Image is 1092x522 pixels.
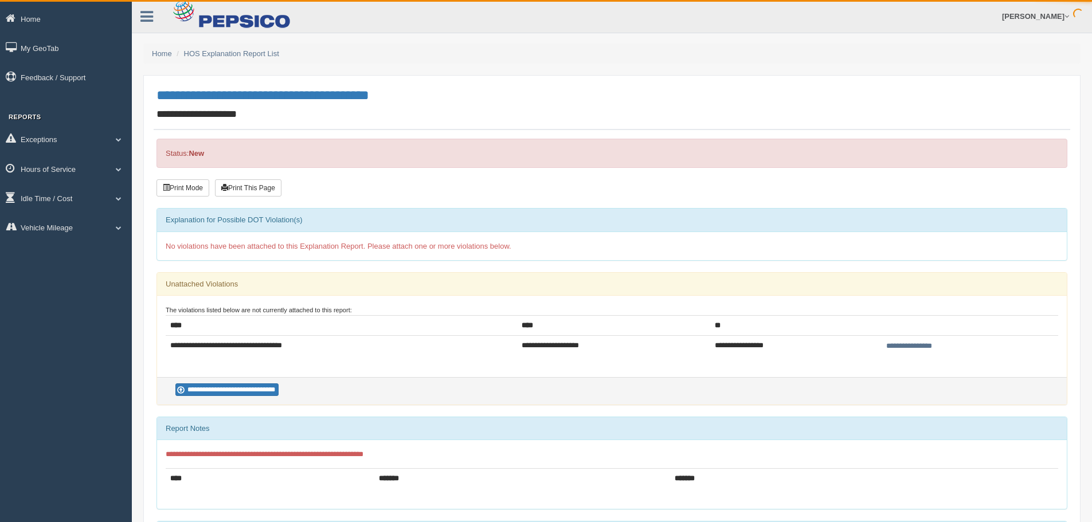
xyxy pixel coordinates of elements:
[166,242,511,250] span: No violations have been attached to this Explanation Report. Please attach one or more violations...
[189,149,204,158] strong: New
[215,179,281,197] button: Print This Page
[166,307,352,313] small: The violations listed below are not currently attached to this report:
[157,273,1067,296] div: Unattached Violations
[157,417,1067,440] div: Report Notes
[152,49,172,58] a: Home
[157,209,1067,231] div: Explanation for Possible DOT Violation(s)
[184,49,279,58] a: HOS Explanation Report List
[156,139,1067,168] div: Status:
[156,179,209,197] button: Print Mode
